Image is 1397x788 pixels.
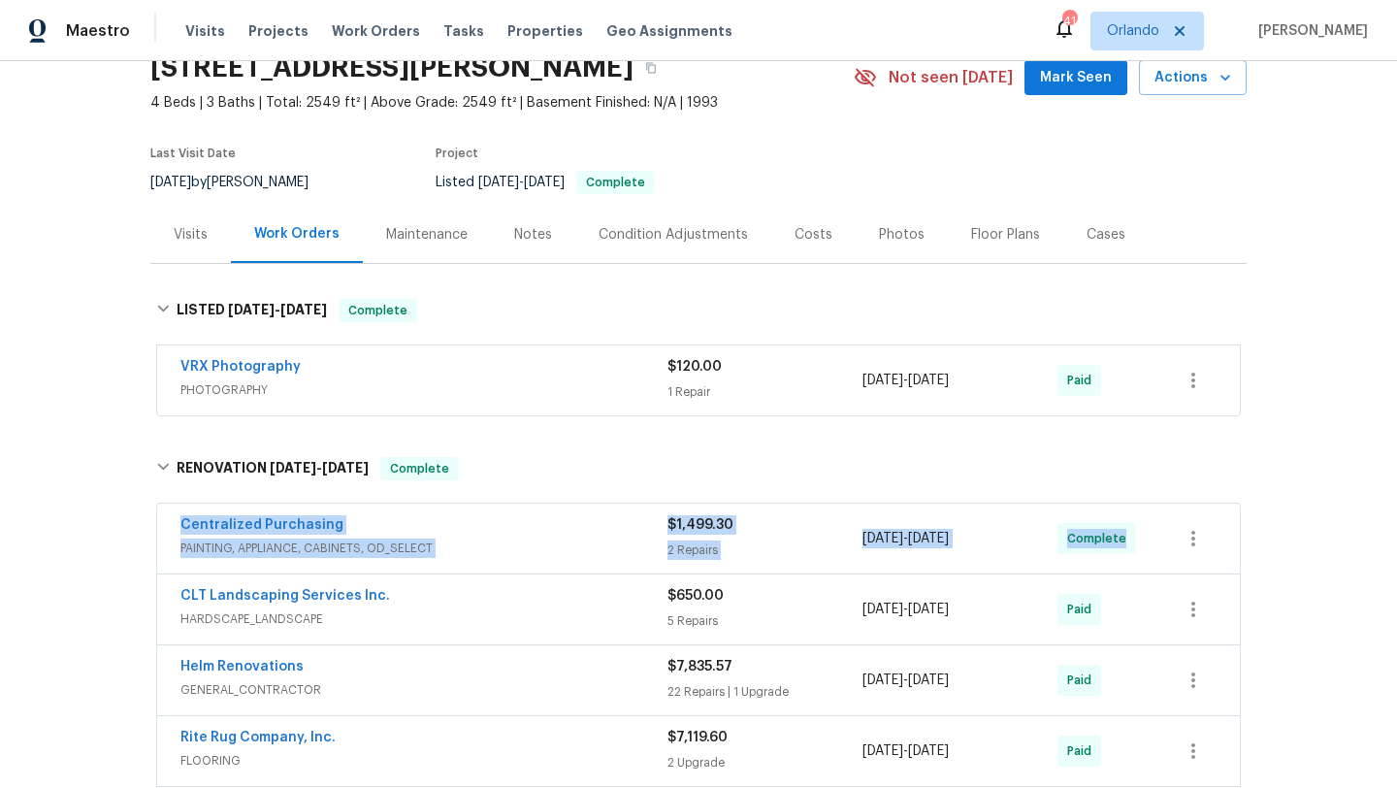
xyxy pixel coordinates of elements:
span: [DATE] [322,461,369,475]
span: Not seen [DATE] [889,68,1013,87]
span: $7,119.60 [667,731,728,744]
span: [DATE] [862,673,903,687]
div: 2 Repairs [667,541,862,560]
span: - [478,176,565,189]
span: - [862,741,949,761]
span: - [228,303,327,316]
span: Complete [341,301,415,320]
a: Centralized Purchasing [180,518,343,532]
h6: LISTED [177,299,327,322]
span: Last Visit Date [150,148,236,159]
h2: [STREET_ADDRESS][PERSON_NAME] [150,58,634,78]
div: by [PERSON_NAME] [150,171,332,194]
span: Project [436,148,478,159]
span: Visits [185,21,225,41]
button: Mark Seen [1024,60,1127,96]
div: Notes [514,225,552,245]
span: Paid [1067,741,1099,761]
span: [DATE] [524,176,565,189]
span: [DATE] [908,532,949,545]
span: Listed [436,176,655,189]
span: [PERSON_NAME] [1251,21,1368,41]
div: Costs [795,225,832,245]
span: Geo Assignments [606,21,732,41]
div: 22 Repairs | 1 Upgrade [667,682,862,702]
span: Paid [1067,671,1099,690]
span: - [270,461,369,475]
div: Visits [174,225,208,245]
span: Tasks [443,24,484,38]
span: Complete [1067,529,1134,548]
span: FLOORING [180,751,667,771]
span: [DATE] [862,603,903,616]
span: - [862,671,949,690]
span: GENERAL_CONTRACTOR [180,680,667,700]
span: Mark Seen [1040,66,1112,90]
div: Floor Plans [971,225,1040,245]
div: RENOVATION [DATE]-[DATE]Complete [150,438,1247,500]
span: - [862,529,949,548]
div: 1 Repair [667,382,862,402]
span: [DATE] [908,374,949,387]
span: [DATE] [478,176,519,189]
div: Photos [879,225,925,245]
span: $650.00 [667,589,724,603]
span: Orlando [1107,21,1159,41]
span: Projects [248,21,309,41]
span: [DATE] [228,303,275,316]
span: - [862,371,949,390]
div: 5 Repairs [667,611,862,631]
span: [DATE] [908,673,949,687]
span: Properties [507,21,583,41]
span: [DATE] [150,176,191,189]
a: Rite Rug Company, Inc. [180,731,336,744]
span: HARDSCAPE_LANDSCAPE [180,609,667,629]
div: 41 [1062,12,1076,31]
button: Actions [1139,60,1247,96]
span: PHOTOGRAPHY [180,380,667,400]
a: VRX Photography [180,360,301,374]
a: CLT Landscaping Services Inc. [180,589,390,603]
span: [DATE] [862,744,903,758]
div: Condition Adjustments [599,225,748,245]
span: [DATE] [862,532,903,545]
span: Complete [382,459,457,478]
div: 2 Upgrade [667,753,862,772]
span: Work Orders [332,21,420,41]
span: Actions [1154,66,1231,90]
span: [DATE] [862,374,903,387]
span: Paid [1067,371,1099,390]
span: Maestro [66,21,130,41]
span: Complete [578,177,653,188]
span: [DATE] [270,461,316,475]
span: [DATE] [280,303,327,316]
h6: RENOVATION [177,457,369,480]
span: PAINTING, APPLIANCE, CABINETS, OD_SELECT [180,539,667,558]
span: 4 Beds | 3 Baths | Total: 2549 ft² | Above Grade: 2549 ft² | Basement Finished: N/A | 1993 [150,93,854,113]
span: Paid [1067,600,1099,619]
span: [DATE] [908,603,949,616]
div: Cases [1087,225,1125,245]
span: $7,835.57 [667,660,732,673]
span: $120.00 [667,360,722,374]
button: Copy Address [634,50,668,85]
div: Maintenance [386,225,468,245]
a: Helm Renovations [180,660,304,673]
span: [DATE] [908,744,949,758]
span: $1,499.30 [667,518,733,532]
div: LISTED [DATE]-[DATE]Complete [150,279,1247,342]
div: Work Orders [254,224,340,244]
span: - [862,600,949,619]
